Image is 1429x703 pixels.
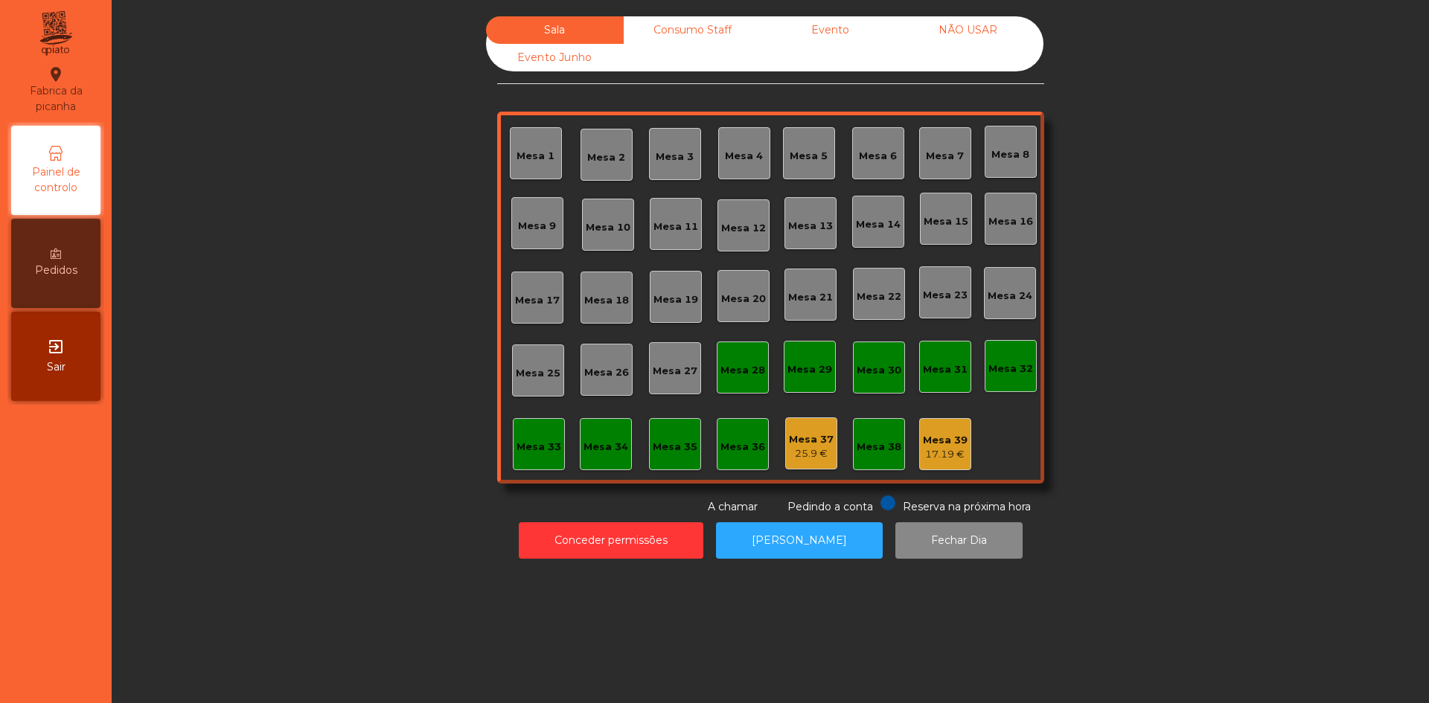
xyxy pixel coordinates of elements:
div: Mesa 28 [720,363,765,378]
div: Mesa 19 [653,292,698,307]
div: Mesa 14 [856,217,901,232]
div: Mesa 9 [518,219,556,234]
div: Mesa 35 [653,440,697,455]
div: Mesa 22 [857,289,901,304]
div: Mesa 30 [857,363,901,378]
div: Mesa 39 [923,433,968,448]
div: Mesa 38 [857,440,901,455]
button: [PERSON_NAME] [716,522,883,559]
div: Mesa 31 [923,362,968,377]
span: Pedidos [35,263,77,278]
div: Mesa 27 [653,364,697,379]
i: location_on [47,65,65,83]
div: Mesa 16 [988,214,1033,229]
div: Mesa 23 [923,288,968,303]
div: Mesa 18 [584,293,629,308]
div: Mesa 4 [725,149,763,164]
div: Mesa 10 [586,220,630,235]
div: Mesa 33 [517,440,561,455]
span: Reserva na próxima hora [903,500,1031,513]
div: Mesa 1 [517,149,554,164]
div: Mesa 24 [988,289,1032,304]
div: Fabrica da picanha [12,65,100,115]
div: Consumo Staff [624,16,761,44]
img: qpiato [37,7,74,60]
button: Fechar Dia [895,522,1023,559]
button: Conceder permissões [519,522,703,559]
div: 25.9 € [789,446,834,461]
div: Mesa 6 [859,149,897,164]
span: Sair [47,359,65,375]
div: Mesa 7 [926,149,964,164]
div: Mesa 21 [788,290,833,305]
div: Mesa 5 [790,149,828,164]
div: 17.19 € [923,447,968,462]
div: Mesa 11 [653,219,698,234]
div: Mesa 17 [515,293,560,308]
span: A chamar [708,500,758,513]
div: Mesa 25 [516,366,560,381]
div: Mesa 37 [789,432,834,447]
div: Mesa 29 [787,362,832,377]
div: Mesa 32 [988,362,1033,376]
div: Sala [486,16,624,44]
div: Evento Junho [486,44,624,71]
span: Pedindo a conta [787,500,873,513]
div: Mesa 3 [656,150,694,164]
span: Painel de controlo [15,164,97,196]
div: Mesa 26 [584,365,629,380]
div: Evento [761,16,899,44]
i: exit_to_app [47,338,65,356]
div: Mesa 34 [584,440,628,455]
div: Mesa 36 [720,440,765,455]
div: Mesa 8 [991,147,1029,162]
div: Mesa 13 [788,219,833,234]
div: Mesa 20 [721,292,766,306]
div: Mesa 2 [587,150,625,165]
div: Mesa 15 [924,214,968,229]
div: NÃO USAR [899,16,1037,44]
div: Mesa 12 [721,221,766,236]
